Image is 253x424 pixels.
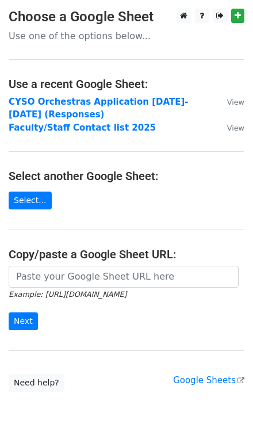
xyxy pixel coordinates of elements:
h4: Select another Google Sheet: [9,169,244,183]
small: View [227,98,244,106]
p: Use one of the options below... [9,30,244,42]
h4: Copy/paste a Google Sheet URL: [9,247,244,261]
small: Example: [URL][DOMAIN_NAME] [9,290,126,299]
a: View [216,123,244,133]
a: Need help? [9,374,64,392]
a: Google Sheets [173,375,244,385]
input: Next [9,312,38,330]
h4: Use a recent Google Sheet: [9,77,244,91]
input: Paste your Google Sheet URL here [9,266,239,288]
a: Faculty/Staff Contact list 2025 [9,123,156,133]
small: View [227,124,244,132]
a: CYSO Orchestras Application [DATE]-[DATE] (Responses) [9,97,189,120]
a: Select... [9,192,52,209]
a: View [216,97,244,107]
h3: Choose a Google Sheet [9,9,244,25]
